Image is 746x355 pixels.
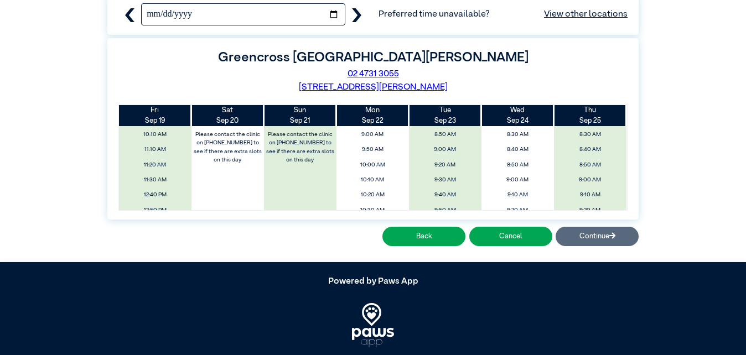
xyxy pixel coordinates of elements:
[122,159,189,171] span: 11:20 AM
[412,204,478,217] span: 9:50 AM
[122,204,189,217] span: 12:50 PM
[218,51,529,64] label: Greencross [GEOGRAPHIC_DATA][PERSON_NAME]
[348,70,399,79] a: 02 4731 3055
[557,174,623,186] span: 9:00 AM
[122,174,189,186] span: 11:30 AM
[557,143,623,156] span: 8:40 AM
[481,105,554,126] th: Sep 24
[554,105,626,126] th: Sep 25
[339,159,406,171] span: 10:00 AM
[409,105,481,126] th: Sep 23
[412,189,478,201] span: 9:40 AM
[339,204,406,217] span: 10:30 AM
[193,128,263,166] label: Please contact the clinic on [PHONE_NUMBER] to see if there are extra slots on this day
[484,128,551,141] span: 8:30 AM
[412,174,478,186] span: 9:30 AM
[336,105,409,126] th: Sep 22
[379,8,628,21] span: Preferred time unavailable?
[484,174,551,186] span: 9:00 AM
[191,105,264,126] th: Sep 20
[122,189,189,201] span: 12:40 PM
[484,189,551,201] span: 9:10 AM
[339,143,406,156] span: 9:50 AM
[412,128,478,141] span: 8:50 AM
[119,105,191,126] th: Sep 19
[544,8,628,21] a: View other locations
[557,189,623,201] span: 9:10 AM
[352,303,395,347] img: PawsApp
[412,143,478,156] span: 9:00 AM
[122,143,189,156] span: 11:10 AM
[412,159,478,171] span: 9:20 AM
[484,143,551,156] span: 8:40 AM
[339,128,406,141] span: 9:00 AM
[122,128,189,141] span: 10:10 AM
[557,128,623,141] span: 8:30 AM
[484,204,551,217] span: 9:20 AM
[469,227,552,246] button: Cancel
[339,189,406,201] span: 10:20 AM
[299,83,448,92] a: [STREET_ADDRESS][PERSON_NAME]
[339,174,406,186] span: 10:10 AM
[264,105,336,126] th: Sep 21
[107,276,639,287] h5: Powered by Paws App
[484,159,551,171] span: 8:50 AM
[265,128,336,166] label: Please contact the clinic on [PHONE_NUMBER] to see if there are extra slots on this day
[382,227,465,246] button: Back
[557,159,623,171] span: 8:50 AM
[557,204,623,217] span: 9:20 AM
